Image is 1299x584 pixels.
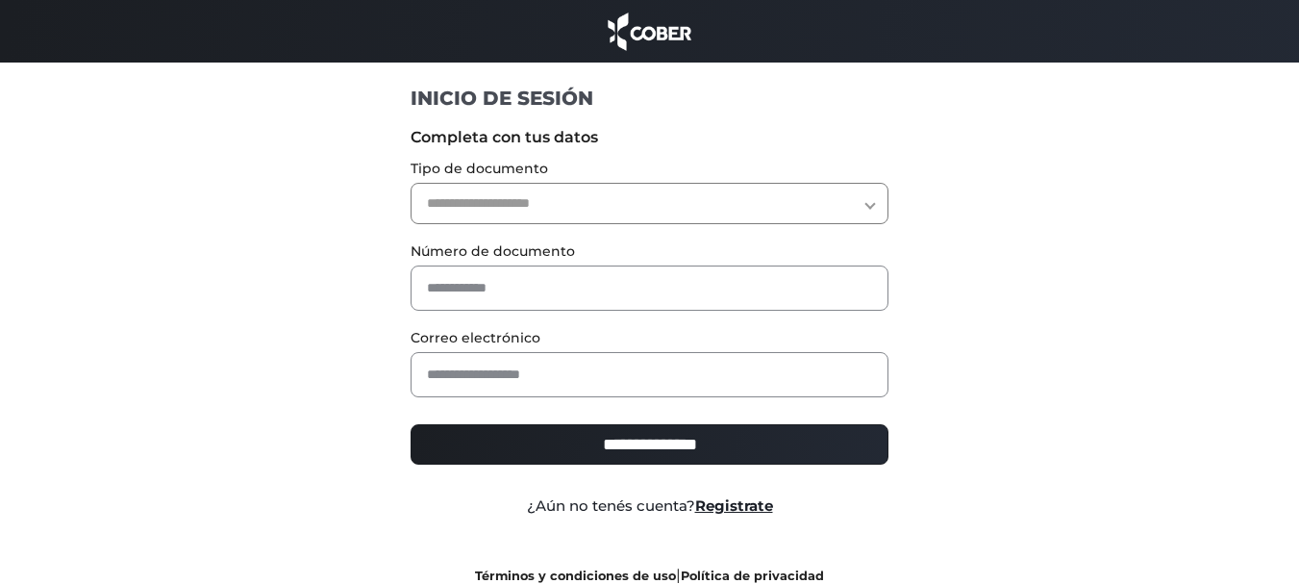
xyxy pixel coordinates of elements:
[475,569,676,583] a: Términos y condiciones de uso
[411,159,888,179] label: Tipo de documento
[411,86,888,111] h1: INICIO DE SESIÓN
[411,126,888,149] label: Completa con tus datos
[411,241,888,262] label: Número de documento
[396,495,903,518] div: ¿Aún no tenés cuenta?
[695,496,773,515] a: Registrate
[411,328,888,348] label: Correo electrónico
[603,10,697,53] img: cober_marca.png
[681,569,824,583] a: Política de privacidad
